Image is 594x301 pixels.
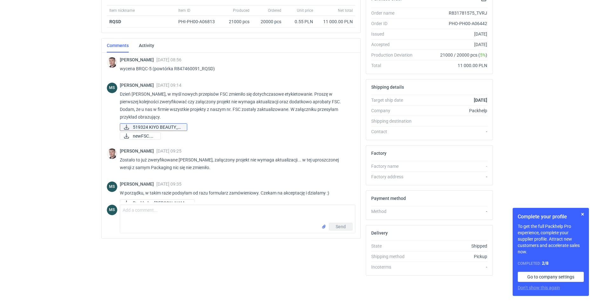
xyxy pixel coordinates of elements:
[156,181,181,187] span: [DATE] 09:35
[120,181,156,187] span: [PERSON_NAME]
[371,62,418,69] div: Total
[440,52,487,58] span: 21000 / 20000 pcs ( )
[178,18,221,25] div: PHI-PH00-A06813
[156,148,181,154] span: [DATE] 09:25
[107,83,117,93] div: Michał Sokołowski
[371,41,418,48] div: Accepted
[318,18,353,25] div: 11 000.00 PLN
[133,124,182,131] span: 519324 KIYO BEAUTY_p...
[139,38,154,52] a: Activity
[178,8,190,13] span: Item ID
[418,107,488,114] div: Packhelp
[480,52,486,58] span: 5%
[120,123,183,131] div: 519324 KIYO BEAUTY_prev.pdf
[371,243,418,249] div: State
[418,208,488,215] div: -
[418,41,488,48] div: [DATE]
[107,205,117,215] figcaption: MS
[120,148,156,154] span: [PERSON_NAME]
[418,128,488,135] div: -
[371,128,418,135] div: Contact
[371,253,418,260] div: Shipping method
[286,18,313,25] div: 0.55 PLN
[474,98,487,103] strong: [DATE]
[297,8,313,13] span: Unit price
[268,8,281,13] span: Ordered
[120,83,156,88] span: [PERSON_NAME]
[107,38,129,52] a: Comments
[371,20,418,27] div: Order ID
[107,205,117,215] div: Michał Sokołowski
[418,243,488,249] div: Shipped
[107,181,117,192] figcaption: MS
[371,264,418,270] div: Incoterms
[336,224,346,229] span: Send
[371,97,418,103] div: Target ship date
[338,8,353,13] span: Net total
[107,148,117,159] img: Maciej Sikora
[107,181,117,192] div: Michał Sokołowski
[252,16,284,28] div: 20000 pcs
[371,208,418,215] div: Method
[120,156,350,171] p: Zostało to już zweryfikowane [PERSON_NAME], załączony projekt nie wymaga aktualizacji... w tej up...
[107,57,117,68] img: Maciej Sikora
[371,163,418,169] div: Factory name
[109,19,121,24] a: RQSD
[418,174,488,180] div: -
[371,174,418,180] div: Factory address
[120,65,350,72] p: wycena BRQC-5 (powtórka R847460091_RQSD)
[371,31,418,37] div: Issued
[518,272,584,282] a: Go to company settings
[542,261,549,266] strong: 2 / 8
[579,210,586,218] button: Skip for now
[418,163,488,169] div: -
[518,223,584,255] p: To get the full Packhelp Pro experience, complete your supplier profile. Attract new customers an...
[371,230,388,236] h2: Delivery
[418,62,488,69] div: 11 000.00 PLN
[418,20,488,27] div: PHO-PH00-A06442
[156,57,181,62] span: [DATE] 08:56
[418,264,488,270] div: -
[371,52,418,58] div: Production Deviation
[418,10,488,16] div: R831781575_TVRJ
[371,151,386,156] h2: Factory
[371,10,418,16] div: Order name
[371,107,418,114] div: Company
[223,16,252,28] div: 21000 pcs
[120,199,183,207] div: Packhelp - Kyio Beauty 4.2.2025.pdf
[120,189,350,197] p: W porządku, w takim razie podsyłam od razu formularz zamówieniowy. Czekam na akceptację i działam...
[120,123,187,131] a: 519324 KIYO BEAUTY_p...
[418,253,488,260] div: Pickup
[371,85,404,90] h2: Shipping details
[233,8,249,13] span: Produced
[107,83,117,93] figcaption: MS
[120,57,156,62] span: [PERSON_NAME]
[156,83,181,88] span: [DATE] 09:14
[133,133,155,140] span: newFSC.png
[120,132,161,140] a: newFSC.png
[518,260,584,267] div: Completed:
[518,284,560,291] button: Don’t show this again
[518,213,584,221] h1: Complete your profile
[120,90,350,121] p: Dzień [PERSON_NAME], w myśl nowych przepisów FSC zmieniło się dotychczasowe etykietowanie. Proszę...
[371,196,406,201] h2: Payment method
[371,118,418,124] div: Shipping destination
[120,199,195,207] a: Packhelp - [PERSON_NAME]...
[109,8,135,13] span: Item nickname
[329,223,352,230] button: Send
[418,31,488,37] div: [DATE]
[133,200,189,207] span: Packhelp - [PERSON_NAME]...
